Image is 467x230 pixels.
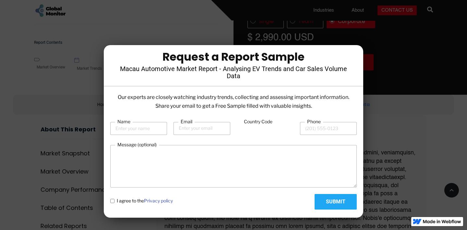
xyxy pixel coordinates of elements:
input: (201) 555-0123 [300,122,357,135]
img: Made in Webflow [423,220,461,224]
input: Submit [315,194,357,210]
label: Phone [305,118,323,125]
form: Email Form-Report Page [110,118,357,210]
label: Name [115,118,133,125]
input: Enter your name [110,122,167,135]
label: Message (optional) [115,141,159,148]
span: I agree to the [117,198,173,204]
div: Request a Report Sample [114,52,353,62]
p: Our experts are closely watching industry trends, collecting and assessing important information.... [110,93,357,110]
a: Privacy policy [144,198,173,203]
h4: Macau Automotive Market Report - Analysing EV Trends and Car Sales Volume Data [114,65,353,79]
input: I agree to thePrivacy policy [110,199,114,203]
input: Enter your email [174,122,230,135]
label: Email [178,118,195,125]
label: Country Code [242,118,275,125]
